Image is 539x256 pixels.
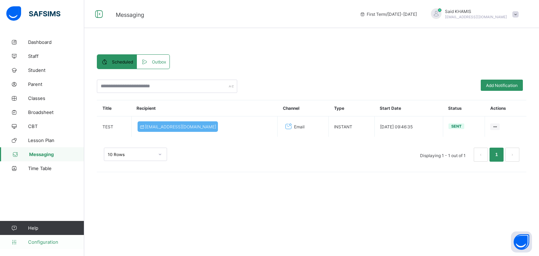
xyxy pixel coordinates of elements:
span: Dashboard [28,39,84,45]
span: Configuration [28,239,84,245]
span: Student [28,67,84,73]
li: 上一页 [474,148,488,162]
img: safsims [6,6,60,21]
a: 1 [493,150,500,159]
span: Help [28,225,84,231]
span: Parent [28,81,84,87]
span: Sent [451,124,461,129]
span: Email [294,124,305,129]
th: Status [443,100,485,116]
span: Time Table [28,166,84,171]
span: Outbox [152,59,166,65]
button: Open asap [511,231,532,252]
span: [EMAIL_ADDRESS][DOMAIN_NAME] [445,15,507,19]
span: Broadsheet [28,109,84,115]
li: 下一页 [505,148,519,162]
li: Displaying 1 - 1 out of 1 [415,148,471,162]
td: INSTANT [329,116,375,137]
td: [DATE] 09:46:35 [374,116,443,137]
button: next page [505,148,519,162]
td: TEST [97,116,132,137]
li: 1 [490,148,504,162]
span: session/term information [360,12,417,17]
span: Said KHAMIS [445,9,507,14]
span: Messaging [29,151,84,157]
span: Staff [28,53,84,59]
button: prev page [474,148,488,162]
span: Add Notification [486,83,518,88]
span: Messaging [116,11,144,18]
th: Title [97,100,132,116]
div: 10 Rows [108,152,154,157]
i: Email Channel [284,122,293,131]
th: Start Date [374,100,443,116]
span: Scheduled [112,59,133,65]
th: Recipient [131,100,278,116]
th: Type [329,100,375,116]
span: [EMAIL_ADDRESS][DOMAIN_NAME] [139,124,217,129]
div: SaidKHAMIS [424,8,522,20]
span: Lesson Plan [28,137,84,143]
span: CBT [28,123,84,129]
th: Actions [485,100,526,116]
th: Channel [278,100,329,116]
span: Classes [28,95,84,101]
